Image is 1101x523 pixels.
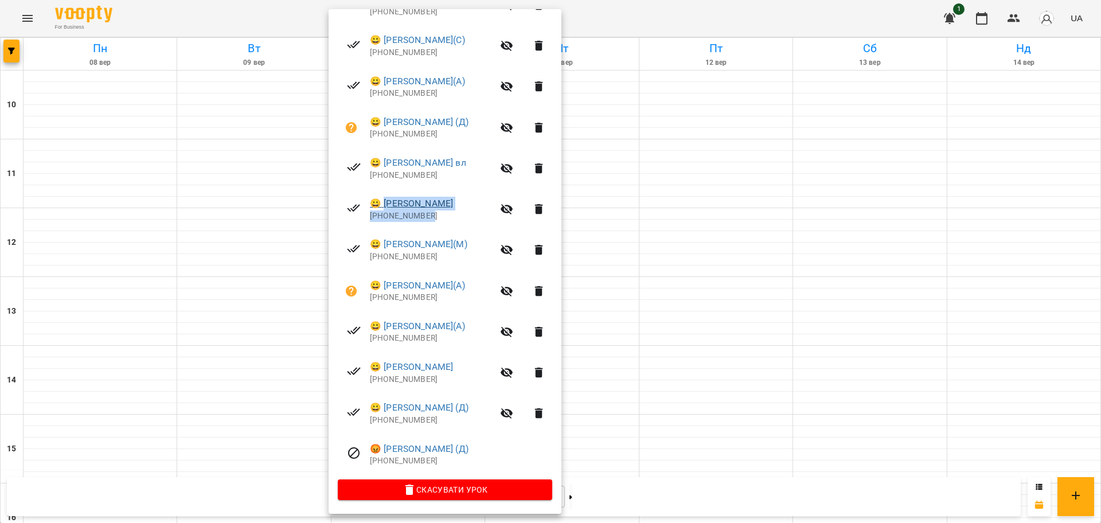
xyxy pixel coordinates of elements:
a: 😀 [PERSON_NAME] (Д) [370,115,468,129]
p: [PHONE_NUMBER] [370,455,552,467]
p: [PHONE_NUMBER] [370,210,493,222]
svg: Візит сплачено [347,201,361,215]
a: 😡 [PERSON_NAME] (Д) [370,442,468,456]
a: 😀 [PERSON_NAME](А) [370,279,465,292]
svg: Візит сплачено [347,160,361,174]
p: [PHONE_NUMBER] [370,374,493,385]
svg: Візит сплачено [347,405,361,419]
a: 😀 [PERSON_NAME] вл [370,156,466,170]
a: 😀 [PERSON_NAME](С) [370,33,465,47]
a: 😀 [PERSON_NAME](А) [370,319,465,333]
p: [PHONE_NUMBER] [370,6,493,18]
p: [PHONE_NUMBER] [370,415,493,426]
a: 😀 [PERSON_NAME] [370,197,453,210]
span: Скасувати Урок [347,483,543,497]
a: 😀 [PERSON_NAME](А) [370,75,465,88]
button: Візит ще не сплачено. Додати оплату? [338,114,365,142]
svg: Візит сплачено [347,364,361,378]
a: 😀 [PERSON_NAME] [370,360,453,374]
p: [PHONE_NUMBER] [370,170,493,181]
p: [PHONE_NUMBER] [370,292,493,303]
svg: Візит скасовано [347,446,361,460]
a: 😀 [PERSON_NAME](М) [370,237,467,251]
p: [PHONE_NUMBER] [370,88,493,99]
button: Візит ще не сплачено. Додати оплату? [338,278,365,305]
svg: Візит сплачено [347,323,361,337]
svg: Візит сплачено [347,79,361,92]
a: 😀 [PERSON_NAME] (Д) [370,401,468,415]
p: [PHONE_NUMBER] [370,47,493,58]
svg: Візит сплачено [347,38,361,52]
button: Скасувати Урок [338,479,552,500]
p: [PHONE_NUMBER] [370,333,493,344]
svg: Візит сплачено [347,242,361,256]
p: [PHONE_NUMBER] [370,128,493,140]
p: [PHONE_NUMBER] [370,251,493,263]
